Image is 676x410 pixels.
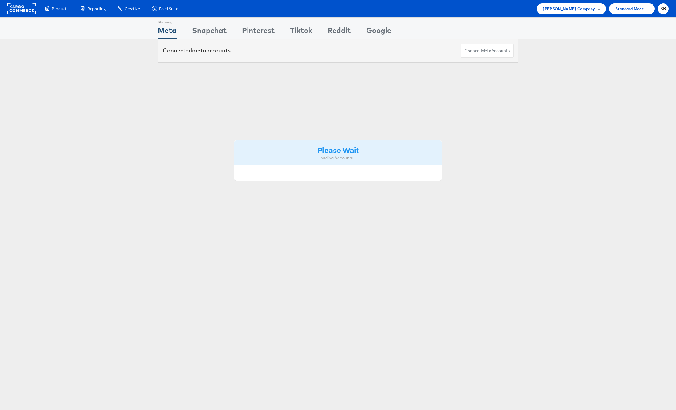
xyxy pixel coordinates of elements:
[615,6,644,12] span: Standard Mode
[290,25,312,39] div: Tiktok
[328,25,351,39] div: Reddit
[366,25,391,39] div: Google
[158,18,177,25] div: Showing
[158,25,177,39] div: Meta
[318,145,359,155] strong: Please Wait
[192,25,227,39] div: Snapchat
[543,6,595,12] span: [PERSON_NAME] Company
[461,44,514,58] button: ConnectmetaAccounts
[88,6,106,12] span: Reporting
[159,6,178,12] span: Feed Suite
[163,47,231,55] div: Connected accounts
[239,155,438,161] div: Loading Accounts ....
[242,25,275,39] div: Pinterest
[125,6,140,12] span: Creative
[52,6,68,12] span: Products
[660,7,666,11] span: SB
[192,47,206,54] span: meta
[481,48,491,54] span: meta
